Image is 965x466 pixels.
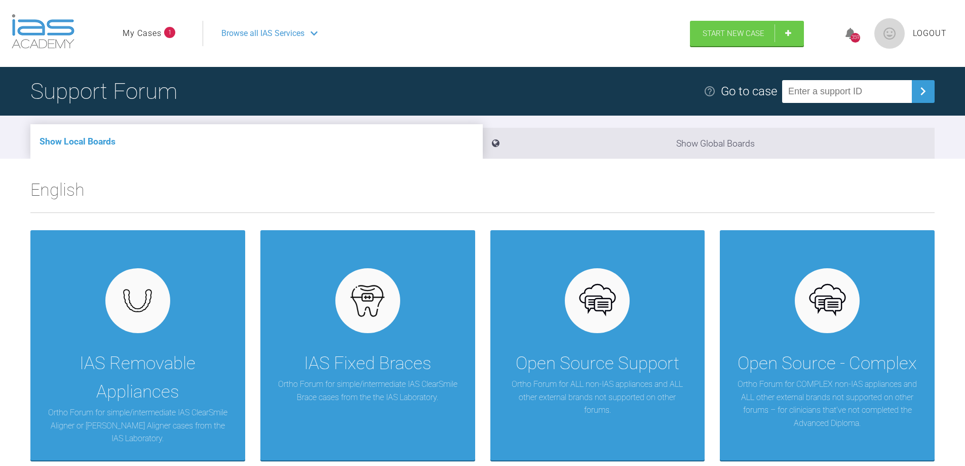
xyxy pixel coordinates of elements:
img: opensource.6e495855.svg [578,281,617,320]
div: IAS Removable Appliances [46,349,230,406]
div: Open Source - Complex [738,349,917,378]
p: Ortho Forum for simple/intermediate IAS ClearSmile Aligner or [PERSON_NAME] Aligner cases from th... [46,406,230,445]
div: Open Source Support [516,349,679,378]
img: opensource.6e495855.svg [808,281,847,320]
h2: English [30,176,935,212]
a: My Cases [123,27,162,40]
input: Enter a support ID [782,80,912,103]
a: Open Source - ComplexOrtho Forum for COMPLEX non-IAS appliances and ALL other external brands not... [720,230,935,460]
span: 1 [164,27,175,38]
span: Browse all IAS Services [221,27,304,40]
a: Open Source SupportOrtho Forum for ALL non-IAS appliances and ALL other external brands not suppo... [490,230,705,460]
p: Ortho Forum for simple/intermediate IAS ClearSmile Brace cases from the the IAS Laboratory. [276,378,460,404]
p: Ortho Forum for ALL non-IAS appliances and ALL other external brands not supported on other forums. [506,378,690,417]
li: Show Local Boards [30,124,483,159]
p: Ortho Forum for COMPLEX non-IAS appliances and ALL other external brands not supported on other f... [735,378,919,429]
li: Show Global Boards [483,128,935,159]
img: removables.927eaa4e.svg [118,286,157,315]
a: IAS Fixed BracesOrtho Forum for simple/intermediate IAS ClearSmile Brace cases from the the IAS L... [260,230,475,460]
h1: Support Forum [30,74,177,109]
img: chevronRight.28bd32b0.svg [915,83,931,99]
a: IAS Removable AppliancesOrtho Forum for simple/intermediate IAS ClearSmile Aligner or [PERSON_NAM... [30,230,245,460]
a: Logout [913,27,947,40]
img: help.e70b9f3d.svg [704,85,716,97]
div: Go to case [721,82,777,101]
div: IAS Fixed Braces [304,349,431,378]
span: Start New Case [703,29,764,38]
a: Start New Case [690,21,804,46]
img: logo-light.3e3ef733.png [12,14,74,49]
img: profile.png [874,18,905,49]
div: 359 [851,33,860,43]
img: fixed.9f4e6236.svg [348,281,387,320]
